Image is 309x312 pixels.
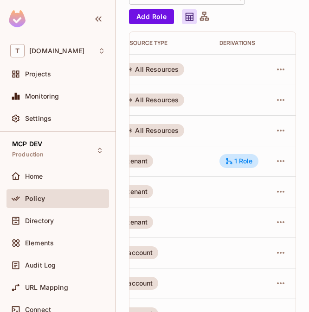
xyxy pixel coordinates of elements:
[25,262,56,269] span: Audit Log
[25,173,43,180] span: Home
[129,9,174,24] button: Add Role
[10,44,25,57] span: T
[25,70,51,78] span: Projects
[12,151,44,158] span: Production
[122,246,158,259] div: account
[122,124,184,137] div: All Resources
[29,47,84,55] span: Workspace: t-mobile.com
[25,239,54,247] span: Elements
[25,284,68,291] span: URL Mapping
[9,10,26,27] img: SReyMgAAAABJRU5ErkJggg==
[25,115,51,122] span: Settings
[25,195,45,202] span: Policy
[122,39,204,47] div: RESOURCE TYPE
[122,63,184,76] div: All Resources
[122,185,153,198] div: tenant
[12,140,42,148] span: MCP DEV
[25,217,54,225] span: Directory
[25,93,59,100] span: Monitoring
[122,155,153,168] div: tenant
[225,157,253,165] div: 1 Role
[122,94,184,106] div: All Resources
[219,39,258,47] div: Derivations
[122,216,153,229] div: tenant
[122,277,158,290] div: account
